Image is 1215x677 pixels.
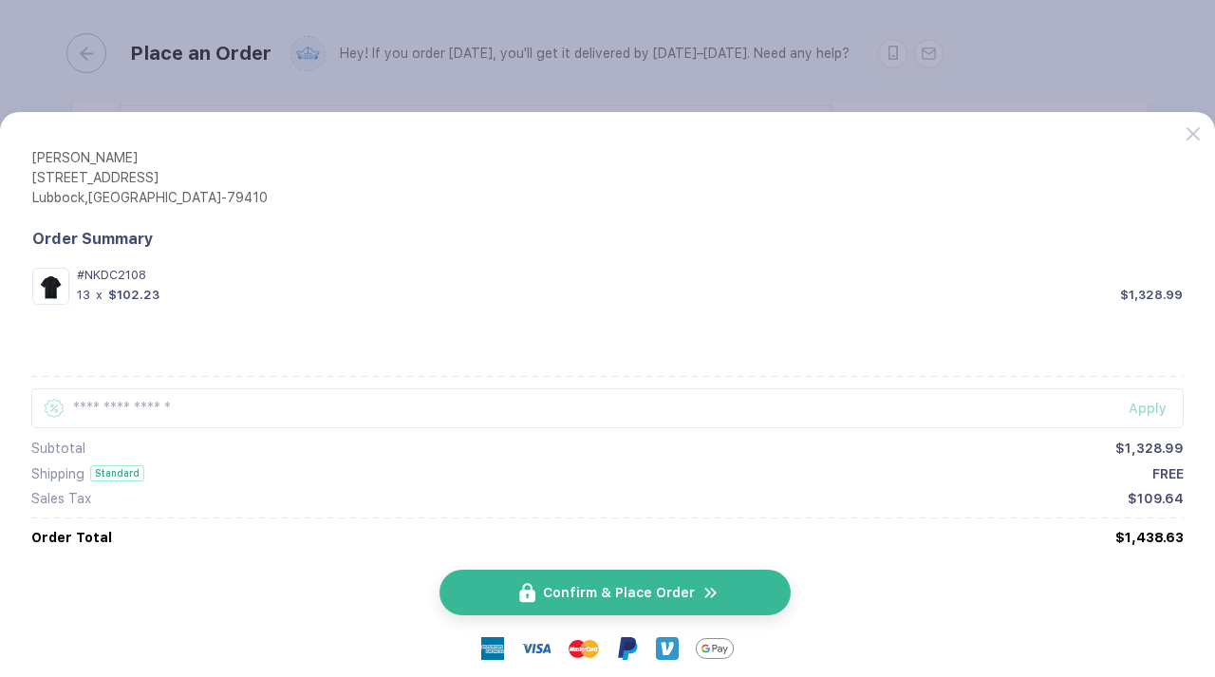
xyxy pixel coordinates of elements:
img: master-card [569,633,599,664]
div: Shipping [31,466,84,481]
div: x [94,288,104,302]
div: $109.64 [1128,491,1184,506]
img: Venmo [656,637,679,660]
img: GPay [696,630,734,668]
div: #NKDC2108 [77,268,1183,282]
img: Paypal [616,637,639,660]
img: express [481,637,504,660]
div: 13 [77,288,90,302]
div: $1,328.99 [1115,441,1184,456]
div: $1,438.63 [1115,530,1184,545]
div: Order Total [31,530,112,545]
button: Apply [1105,388,1184,428]
img: icon [702,584,720,602]
img: visa [521,633,551,664]
span: Confirm & Place Order [543,585,695,600]
img: icon [519,583,535,603]
button: iconConfirm & Place Ordericon [439,570,791,615]
div: Lubbock , [GEOGRAPHIC_DATA] - 79410 [32,190,268,210]
img: 74ac9191-da42-4d82-834c-ddff22df0e61_nt_front_1758564312231.jpg [37,273,65,300]
div: [STREET_ADDRESS] [32,170,268,190]
div: [PERSON_NAME] [32,150,268,170]
div: Order Summary [32,230,1183,248]
div: Subtotal [31,441,85,456]
div: $102.23 [108,288,159,302]
div: $1,328.99 [1120,288,1183,302]
div: FREE [1152,466,1184,481]
div: Apply [1129,401,1184,416]
div: Standard [90,465,144,481]
div: Sales Tax [31,491,91,506]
